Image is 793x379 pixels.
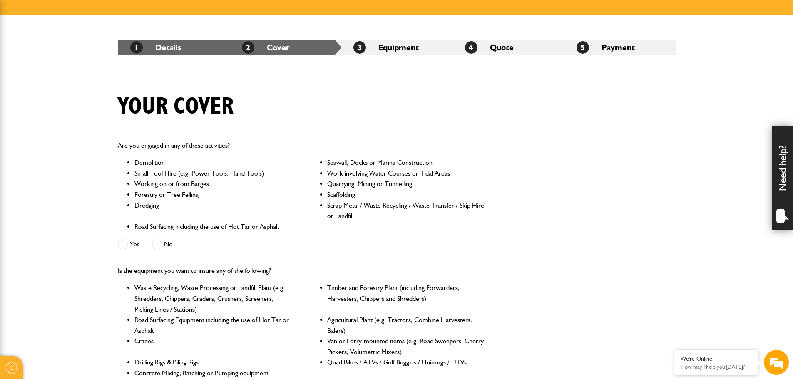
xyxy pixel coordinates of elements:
p: How may I help you today? [681,364,751,370]
li: Timber and Forestry Plant (including Forwarders, Harvesters, Chippers and Shredders) [327,282,485,315]
li: Road Surfacing Equipment including the use of Hot Tar or Asphalt [134,315,292,336]
span: 3 [353,41,366,54]
span: 2 [242,41,254,54]
li: Dredging [134,200,292,221]
li: Concrete Mixing, Batching or Pumping equipment [134,368,292,379]
li: Cover [229,40,341,55]
li: Cranes [134,336,292,357]
li: Waste Recycling, Waste Processing or Landfill Plant (e.g. Shredders, Chippers, Graders, Crushers,... [134,282,292,315]
label: Yes [118,239,139,250]
li: Drilling Rigs & Piling Rigs [134,357,292,368]
li: Scaffolding [327,189,485,200]
span: 1 [130,41,143,54]
span: 4 [465,41,477,54]
li: Small Tool Hire (e.g. Power Tools, Hand Tools) [134,168,292,179]
div: Need help? [772,126,793,230]
li: Working on or from Barges [134,178,292,189]
li: Quote [452,40,564,55]
li: Payment [564,40,676,55]
a: 1Details [130,42,181,52]
li: Quad Bikes / ATVs / Golf Buggies / Unimogs / UTVs [327,357,485,368]
li: Work involving Water Courses or Tidal Areas [327,168,485,179]
h1: Your cover [118,93,234,121]
p: Are you engaged in any of these activities? [118,140,485,151]
li: Van or Lorry-mounted items (e.g. Road Sweepers, Cherry Pickers, Volumetric Mixers) [327,336,485,357]
span: 5 [577,41,589,54]
div: We're Online! [681,355,751,362]
li: Quarrying, Mining or Tunnelling [327,178,485,189]
li: Road Surfacing including the use of Hot Tar or Asphalt [134,221,292,232]
p: Is the equipment you want to insure any of the following? [118,265,485,276]
li: Demolition [134,157,292,168]
label: No [152,239,173,250]
li: Forestry or Tree Felling [134,189,292,200]
li: Agricultural Plant (e.g. Tractors, Combine Harvesters, Balers) [327,315,485,336]
li: Scrap Metal / Waste Recycling / Waste Transfer / Skip Hire or Landfill [327,200,485,221]
li: Seawall, Docks or Marina Construction [327,157,485,168]
li: Equipment [341,40,452,55]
